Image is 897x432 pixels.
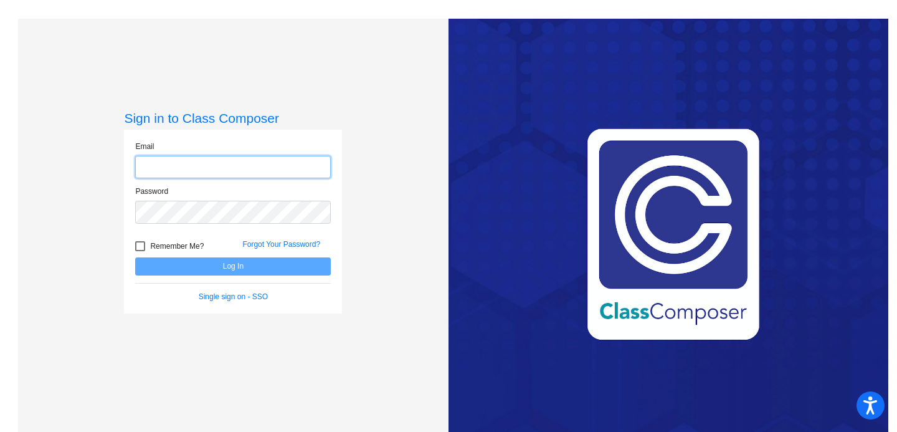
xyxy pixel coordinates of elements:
[242,240,320,249] a: Forgot Your Password?
[124,110,342,126] h3: Sign in to Class Composer
[135,257,331,276] button: Log In
[135,141,154,152] label: Email
[150,239,204,254] span: Remember Me?
[199,292,268,301] a: Single sign on - SSO
[135,186,168,197] label: Password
